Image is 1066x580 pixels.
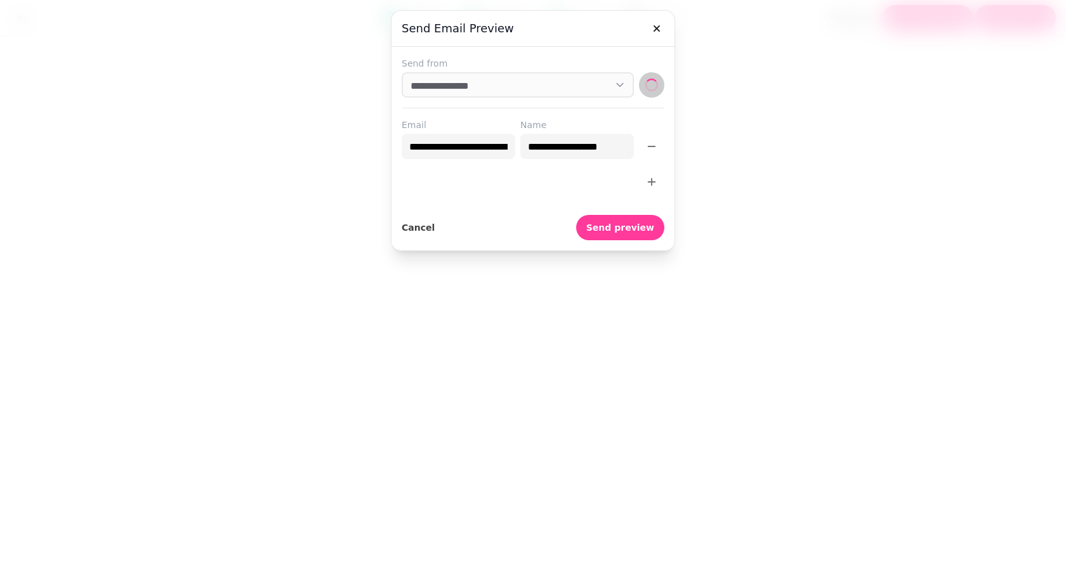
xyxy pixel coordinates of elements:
label: Email [402,119,515,131]
label: Send from [402,57,664,70]
button: Cancel [402,215,435,240]
span: Send preview [586,223,654,232]
span: Cancel [402,223,435,232]
label: Name [520,119,634,131]
button: Send preview [576,215,664,240]
h3: Send email preview [402,21,664,36]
